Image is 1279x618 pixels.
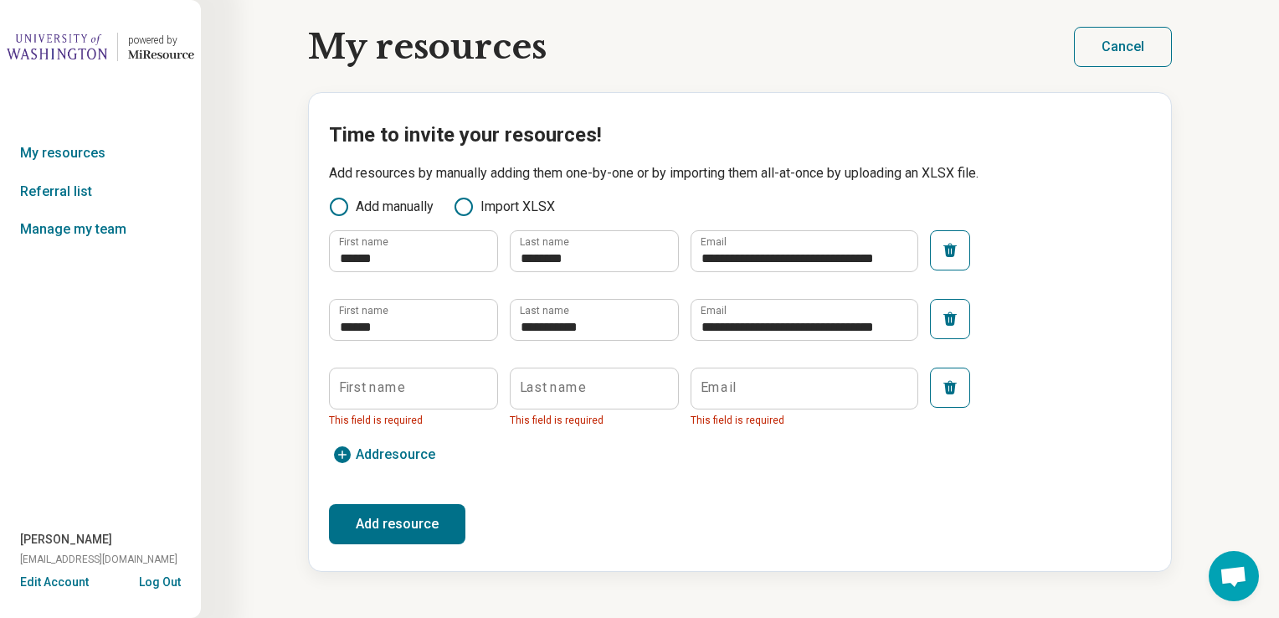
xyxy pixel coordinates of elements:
[1209,551,1259,601] div: Open chat
[329,504,465,544] button: Add resource
[510,413,677,428] span: This field is required
[339,306,388,316] label: First name
[701,237,727,247] label: Email
[454,197,555,217] label: Import XLSX
[356,448,435,461] span: Add resource
[339,381,405,394] label: First name
[329,197,434,217] label: Add manually
[329,413,496,428] span: This field is required
[308,28,547,66] h1: My resources
[520,381,586,394] label: Last name
[701,381,736,394] label: Email
[930,299,970,339] button: Remove
[339,237,388,247] label: First name
[7,27,194,67] a: University of Washingtonpowered by
[329,441,439,468] button: Addresource
[20,574,89,591] button: Edit Account
[930,368,970,408] button: Remove
[128,33,194,48] div: powered by
[139,574,181,587] button: Log Out
[7,27,107,67] img: University of Washington
[930,230,970,270] button: Remove
[20,552,177,567] span: [EMAIL_ADDRESS][DOMAIN_NAME]
[20,531,112,548] span: [PERSON_NAME]
[520,237,569,247] label: Last name
[691,413,917,428] span: This field is required
[1074,27,1172,67] button: Cancel
[329,163,1151,183] p: Add resources by manually adding them one-by-one or by importing them all-at-once by uploading an...
[520,306,569,316] label: Last name
[701,306,727,316] label: Email
[329,120,1151,150] h2: Time to invite your resources!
